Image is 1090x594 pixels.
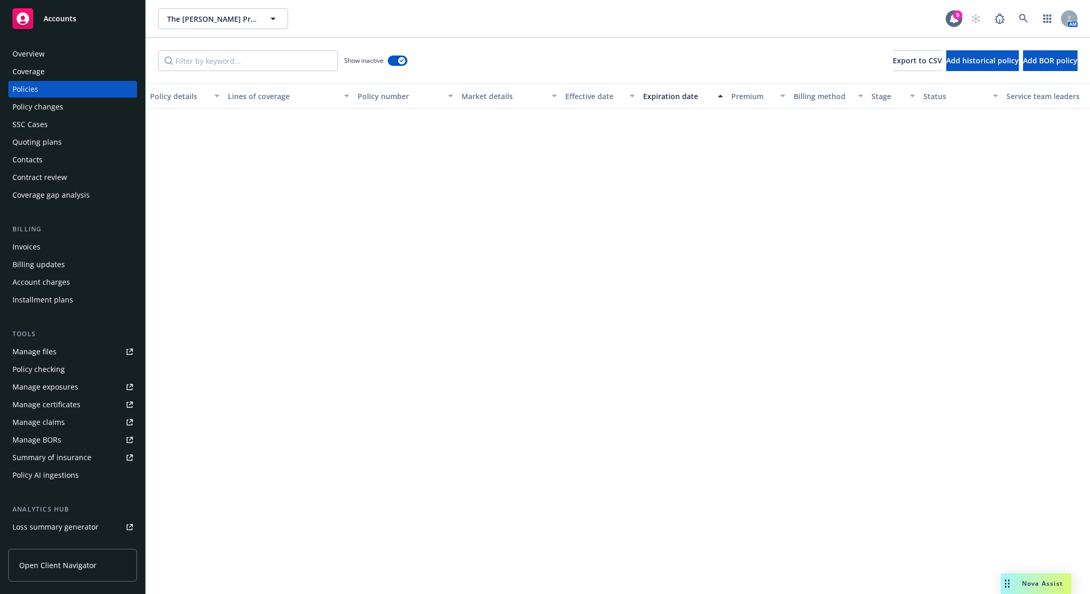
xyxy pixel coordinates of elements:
a: Summary of insurance [8,449,137,466]
button: Stage [867,84,919,108]
button: Expiration date [639,84,727,108]
span: Add BOR policy [1023,56,1078,65]
div: Summary of insurance [12,449,91,466]
div: Policy details [150,91,208,102]
a: Policy checking [8,361,137,378]
div: Stage [871,91,904,102]
button: The [PERSON_NAME] Project [158,8,288,29]
div: Manage certificates [12,396,80,413]
a: Overview [8,46,137,62]
button: Market details [457,84,561,108]
button: Add historical policy [946,50,1019,71]
div: Market details [461,91,546,102]
button: Premium [727,84,789,108]
div: Quoting plans [12,134,62,150]
a: Manage BORs [8,432,137,448]
div: Billing [8,224,137,234]
a: Manage exposures [8,379,137,395]
div: Premium [731,91,774,102]
a: Search [1013,8,1034,29]
button: Effective date [561,84,639,108]
a: Manage files [8,343,137,360]
a: Loss summary generator [8,519,137,535]
div: Overview [12,46,45,62]
a: Report a Bug [989,8,1010,29]
div: Drag to move [1001,573,1014,594]
span: The [PERSON_NAME] Project [167,13,257,24]
div: Loss summary generator [12,519,99,535]
span: Accounts [44,15,76,23]
button: Lines of coverage [224,84,353,108]
a: Invoices [8,239,137,255]
div: Tools [8,329,137,339]
div: Policy AI ingestions [12,467,79,484]
a: Switch app [1037,8,1058,29]
a: Manage certificates [8,396,137,413]
div: Expiration date [643,91,712,102]
span: Open Client Navigator [19,560,97,571]
div: Lines of coverage [228,91,338,102]
a: Quoting plans [8,134,137,150]
a: Contract review [8,169,137,186]
div: Manage claims [12,414,65,431]
div: Coverage [12,63,45,80]
span: Export to CSV [893,56,942,65]
button: Add BOR policy [1023,50,1078,71]
div: Policy changes [12,99,63,115]
a: Installment plans [8,292,137,308]
button: Nova Assist [1001,573,1071,594]
button: Policy number [353,84,457,108]
span: Add historical policy [946,56,1019,65]
span: Show inactive [344,56,384,65]
div: 9 [953,10,962,20]
div: Manage files [12,343,57,360]
input: Filter by keyword... [158,50,338,71]
div: Coverage gap analysis [12,187,90,203]
a: Policies [8,81,137,98]
div: Policies [12,81,38,98]
div: Status [923,91,987,102]
div: Installment plans [12,292,73,308]
div: Account charges [12,274,70,291]
div: Billing updates [12,256,65,273]
div: Contacts [12,151,43,168]
div: Policy number [358,91,442,102]
button: Policy details [146,84,224,108]
button: Billing method [789,84,867,108]
a: Billing updates [8,256,137,273]
a: Account charges [8,274,137,291]
div: Invoices [12,239,40,255]
a: SSC Cases [8,116,137,133]
div: SSC Cases [12,116,48,133]
button: Export to CSV [893,50,942,71]
a: Start snowing [965,8,986,29]
div: Manage exposures [12,379,78,395]
button: Status [919,84,1002,108]
a: Contacts [8,151,137,168]
div: Manage BORs [12,432,61,448]
a: Manage claims [8,414,137,431]
a: Policy AI ingestions [8,467,137,484]
div: Contract review [12,169,67,186]
a: Coverage [8,63,137,80]
div: Billing method [794,91,852,102]
a: Accounts [8,4,137,33]
div: Policy checking [12,361,65,378]
a: Coverage gap analysis [8,187,137,203]
div: Effective date [565,91,623,102]
div: Analytics hub [8,504,137,515]
span: Nova Assist [1022,579,1063,588]
a: Policy changes [8,99,137,115]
